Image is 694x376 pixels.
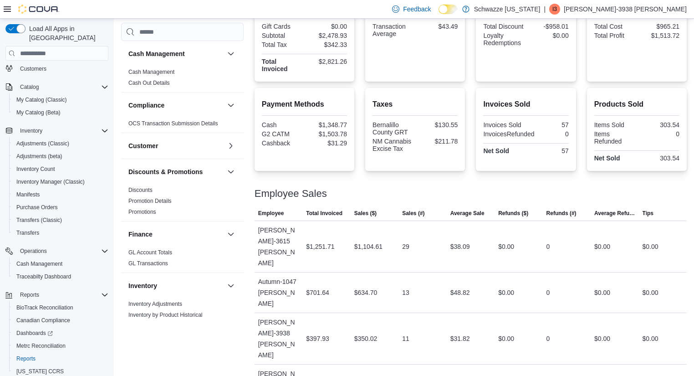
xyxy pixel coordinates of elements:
[16,289,43,300] button: Reports
[128,208,156,216] span: Promotions
[16,289,108,300] span: Reports
[16,125,108,136] span: Inventory
[638,23,679,30] div: $965.21
[13,164,59,175] a: Inventory Count
[306,130,347,138] div: $1,503.78
[13,258,66,269] a: Cash Management
[2,288,112,301] button: Reports
[128,230,224,239] button: Finance
[128,323,185,329] a: Inventory Count Details
[306,32,347,39] div: $2,478.93
[9,188,112,201] button: Manifests
[128,198,172,204] a: Promotion Details
[13,302,77,313] a: BioTrack Reconciliation
[373,138,413,152] div: NM Cannabis Excise Tax
[9,340,112,352] button: Metrc Reconciliation
[9,314,112,327] button: Canadian Compliance
[13,328,56,339] a: Dashboards
[128,141,224,150] button: Customer
[450,287,470,298] div: $48.82
[594,32,635,39] div: Total Profit
[225,280,236,291] button: Inventory
[262,41,303,48] div: Total Tax
[594,241,610,252] div: $0.00
[9,301,112,314] button: BioTrack Reconciliation
[483,147,509,155] strong: Net Sold
[450,210,485,217] span: Average Sale
[16,204,58,211] span: Purchase Orders
[9,93,112,106] button: My Catalog (Classic)
[13,151,108,162] span: Adjustments (beta)
[128,141,158,150] h3: Customer
[13,258,108,269] span: Cash Management
[528,147,569,155] div: 57
[306,121,347,129] div: $1,348.77
[9,163,112,175] button: Inventory Count
[121,118,244,133] div: Compliance
[128,249,172,256] a: GL Account Totals
[128,79,170,87] span: Cash Out Details
[13,227,43,238] a: Transfers
[9,175,112,188] button: Inventory Manager (Classic)
[16,63,50,74] a: Customers
[450,241,470,252] div: $38.09
[13,138,73,149] a: Adjustments (Classic)
[13,107,64,118] a: My Catalog (Beta)
[306,241,334,252] div: $1,251.71
[128,230,153,239] h3: Finance
[13,215,108,226] span: Transfers (Classic)
[474,4,541,15] p: Schwazze [US_STATE]
[128,167,224,176] button: Discounts & Promotions
[20,291,39,299] span: Reports
[306,210,342,217] span: Total Invoiced
[255,188,327,199] h3: Employee Sales
[128,249,172,256] span: GL Account Totals
[255,273,302,313] div: Autumn-1047 [PERSON_NAME]
[306,333,329,344] div: $397.93
[20,65,46,72] span: Customers
[26,24,108,42] span: Load All Apps in [GEOGRAPHIC_DATA]
[16,178,85,185] span: Inventory Manager (Classic)
[483,130,534,138] div: InvoicesRefunded
[128,311,203,319] span: Inventory by Product Historical
[16,216,62,224] span: Transfers (Classic)
[16,260,62,268] span: Cash Management
[643,287,658,298] div: $0.00
[403,5,431,14] span: Feedback
[128,68,174,76] span: Cash Management
[402,210,424,217] span: Sales (#)
[594,210,635,217] span: Average Refund
[9,150,112,163] button: Adjustments (beta)
[225,48,236,59] button: Cash Management
[16,273,71,280] span: Traceabilty Dashboard
[16,125,46,136] button: Inventory
[128,120,218,127] a: OCS Transaction Submission Details
[13,215,66,226] a: Transfers (Classic)
[128,187,153,193] a: Discounts
[262,121,303,129] div: Cash
[643,333,658,344] div: $0.00
[13,176,108,187] span: Inventory Manager (Classic)
[638,130,679,138] div: 0
[402,287,409,298] div: 13
[594,121,635,129] div: Items Sold
[128,281,224,290] button: Inventory
[128,197,172,205] span: Promotion Details
[594,155,620,162] strong: Net Sold
[2,245,112,258] button: Operations
[262,139,303,147] div: Cashback
[9,214,112,227] button: Transfers (Classic)
[9,352,112,365] button: Reports
[498,287,514,298] div: $0.00
[643,241,658,252] div: $0.00
[128,300,182,308] span: Inventory Adjustments
[13,94,71,105] a: My Catalog (Classic)
[20,83,39,91] span: Catalog
[483,23,524,30] div: Total Discount
[16,165,55,173] span: Inventory Count
[638,32,679,39] div: $1,513.72
[13,340,108,351] span: Metrc Reconciliation
[13,94,108,105] span: My Catalog (Classic)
